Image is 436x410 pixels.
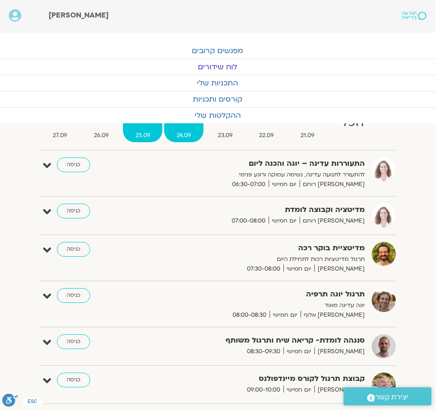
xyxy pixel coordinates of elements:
span: יום חמישי [270,310,301,320]
span: 25.09 [123,131,163,140]
strong: מדיטציית בוקר רכה [166,242,365,254]
span: יום חמישי [283,347,314,356]
span: יום חמישי [283,385,314,395]
span: 26.09 [81,131,121,140]
span: יצירת קשר [375,391,408,404]
a: ג23.09 [205,105,245,142]
p: יוגה עדינה מאוד [166,301,365,310]
span: 21.09 [288,131,327,140]
span: [PERSON_NAME] [49,10,109,20]
span: [PERSON_NAME] [314,385,365,395]
span: יום חמישי [269,216,300,226]
p: תרגול מדיטציות רכות לתחילת היום [166,254,365,264]
span: 06:30-07:00 [229,180,269,189]
span: [PERSON_NAME] אלוף [301,310,365,320]
a: ש27.09 [41,105,80,142]
span: יום חמישי [269,180,300,189]
a: ד24.09 [164,105,203,142]
a: הכל [329,105,376,142]
span: יום חמישי [283,264,314,274]
strong: מדיטציה וקבוצה לומדת [166,204,365,216]
strong: תרגול יוגה תרפיה [166,288,365,301]
span: 09:00-10:00 [244,385,283,395]
span: 08:30-09:30 [244,347,283,356]
a: כניסה [57,242,90,257]
a: א21.09 [288,105,327,142]
strong: קבוצת תרגול לקורס מיינדפולנס [166,373,365,385]
p: להתעורר לתנועה עדינה, נשימה עמוקה ורוגע פנימי [166,170,365,180]
span: 22.09 [247,131,287,140]
span: [PERSON_NAME] [314,347,365,356]
span: 24.09 [164,131,203,140]
strong: סנגהה לומדת- קריאה שיח ותרגול משותף [166,334,365,347]
a: כניסה [57,373,90,387]
a: ו26.09 [81,105,121,142]
span: [PERSON_NAME] רוחם [300,180,365,189]
strong: התעוררות עדינה – יוגה והכנה ליום [166,157,365,170]
a: כניסה [57,288,90,303]
a: כניסה [57,204,90,218]
a: כניסה [57,334,90,349]
span: [PERSON_NAME] רוחם [300,216,365,226]
a: יצירת קשר [344,387,431,405]
span: 27.09 [41,131,80,140]
a: ה25.09 [123,105,163,142]
span: 08:00-08:30 [229,310,270,320]
a: ב22.09 [247,105,287,142]
span: 23.09 [205,131,245,140]
a: כניסה [57,157,90,172]
span: [PERSON_NAME] [314,264,365,274]
span: 07:30-08:00 [244,264,283,274]
span: 07:00-08:00 [228,216,269,226]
